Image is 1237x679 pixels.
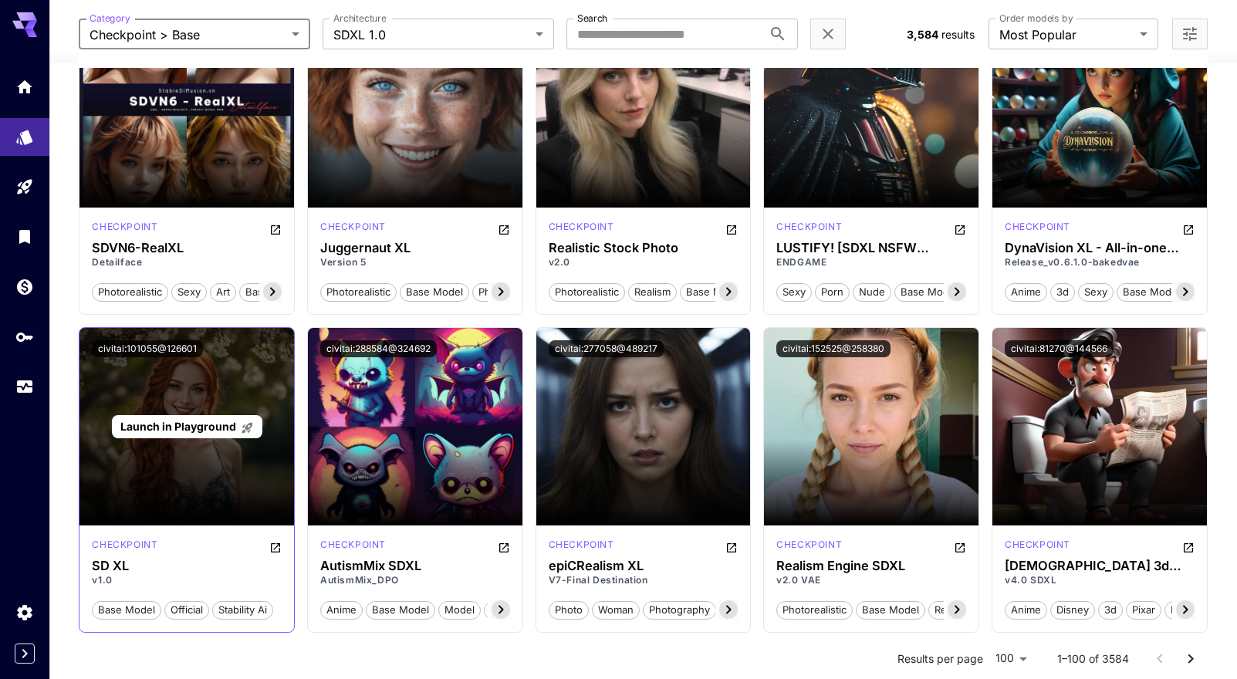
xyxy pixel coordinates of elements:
[1165,603,1191,618] span: niji
[15,277,34,296] div: Wallet
[857,603,924,618] span: base model
[549,220,614,234] p: checkpoint
[1005,559,1195,573] div: Samaritan 3d Cartoon
[1005,282,1047,302] button: anime
[438,600,481,620] button: model
[320,340,437,357] button: civitai:288584@324692
[92,600,161,620] button: base model
[320,559,510,573] h3: AutismMix SDXL
[92,241,282,255] div: SDVN6-RealXL
[549,241,738,255] h3: Realistic Stock Photo
[320,573,510,587] p: AutismMix_DPO
[1182,538,1195,556] button: Open in CivitAI
[549,559,738,573] h3: epiCRealism XL
[1005,600,1047,620] button: anime
[92,220,157,238] div: SDXL 1.0
[1057,651,1129,667] p: 1–100 of 3584
[171,282,207,302] button: sexy
[776,340,891,357] button: civitai:152525@258380
[333,12,386,25] label: Architecture
[1005,255,1195,269] p: Release_v0.6.1.0-bakedvae
[1050,282,1075,302] button: 3d
[853,285,891,300] span: nude
[269,220,282,238] button: Open in CivitAI
[240,285,308,300] span: base model
[1126,600,1161,620] button: pixar
[776,538,842,556] div: SDXL 1.0
[989,647,1033,670] div: 100
[999,25,1134,44] span: Most Popular
[644,603,715,618] span: photography
[643,600,716,620] button: photography
[92,538,157,556] div: SDXL 1.0
[211,285,235,300] span: art
[1117,285,1185,300] span: base model
[333,25,529,44] span: SDXL 1.0
[628,282,677,302] button: realism
[15,77,34,96] div: Home
[1005,285,1046,300] span: anime
[897,651,983,667] p: Results per page
[1005,559,1195,573] h3: [DEMOGRAPHIC_DATA] 3d Cartoon
[1078,282,1114,302] button: sexy
[1164,600,1191,620] button: niji
[92,538,157,552] p: checkpoint
[1099,603,1122,618] span: 3d
[1005,538,1070,556] div: SDXL 1.0
[1005,220,1070,234] p: checkpoint
[15,377,34,397] div: Usage
[816,285,849,300] span: porn
[498,220,510,238] button: Open in CivitAI
[212,600,273,620] button: stability ai
[1051,603,1094,618] span: disney
[549,220,614,238] div: SDXL 1.0
[1051,285,1074,300] span: 3d
[776,600,853,620] button: photorealistic
[1182,220,1195,238] button: Open in CivitAI
[320,282,397,302] button: photorealistic
[907,28,938,41] span: 3,584
[929,603,1012,618] span: realism engine
[1098,600,1123,620] button: 3d
[320,220,386,234] p: checkpoint
[92,255,282,269] p: Detailface
[320,538,386,552] p: checkpoint
[941,28,975,41] span: results
[1127,603,1161,618] span: pixar
[1005,538,1070,552] p: checkpoint
[577,12,607,25] label: Search
[15,644,35,664] div: Expand sidebar
[120,420,236,433] span: Launch in Playground
[776,255,966,269] p: ENDGAME
[164,600,209,620] button: official
[680,282,749,302] button: base model
[954,220,966,238] button: Open in CivitAI
[776,220,842,238] div: SDXL 1.0
[776,559,966,573] h3: Realism Engine SDXL
[269,538,282,556] button: Open in CivitAI
[213,603,272,618] span: stability ai
[776,220,842,234] p: checkpoint
[165,603,208,618] span: official
[320,220,386,238] div: SDXL 1.0
[15,227,34,246] div: Library
[894,282,964,302] button: base model
[93,285,167,300] span: photorealistic
[92,573,282,587] p: v1.0
[172,285,206,300] span: sexy
[776,573,966,587] p: v2.0 VAE
[92,220,157,234] p: checkpoint
[400,282,469,302] button: base model
[498,538,510,556] button: Open in CivitAI
[15,177,34,197] div: Playground
[239,282,309,302] button: base model
[15,123,34,142] div: Models
[90,12,130,25] label: Category
[90,25,286,44] span: Checkpoint > Base
[320,241,510,255] h3: Juggernaut XL
[92,340,203,357] button: civitai:101055@126601
[549,285,624,300] span: photorealistic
